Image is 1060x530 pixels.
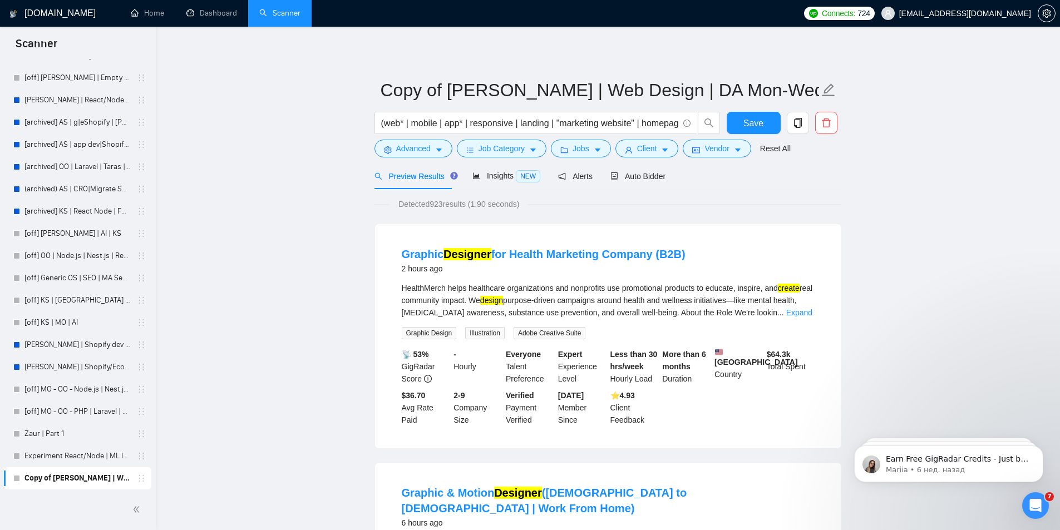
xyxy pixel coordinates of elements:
[760,142,791,155] a: Reset All
[514,327,585,339] span: Adobe Creative Suite
[24,245,130,267] a: [off] OO | Node.js | Nest.js | React.js | Next.js | PHP | Laravel | WordPress | UI/UX | MO
[573,142,589,155] span: Jobs
[24,67,130,89] a: [off] [PERSON_NAME] | Empty for future | AA
[661,146,669,154] span: caret-down
[465,327,505,339] span: Illustration
[506,350,541,359] b: Everyone
[778,284,800,293] mark: create
[396,142,431,155] span: Advanced
[692,146,700,154] span: idcard
[765,348,817,385] div: Total Spent
[402,516,815,529] div: 6 hours ago
[787,118,808,128] span: copy
[374,172,455,181] span: Preview Results
[506,391,534,400] b: Verified
[131,8,164,18] a: homeHome
[24,267,130,289] a: [off] Generic OS | SEO | MA Semi-Strict, High Budget
[435,146,443,154] span: caret-down
[137,296,146,305] span: holder
[1038,9,1055,18] span: setting
[24,467,130,489] a: Copy of [PERSON_NAME] | Web Design | DA Mon-Wed-Fri
[137,118,146,127] span: holder
[637,142,657,155] span: Client
[556,389,608,426] div: Member Since
[137,140,146,149] span: holder
[374,172,382,180] span: search
[24,89,130,111] a: [PERSON_NAME] | React/Node | KS - WIP
[504,348,556,385] div: Talent Preference
[660,348,712,385] div: Duration
[712,348,765,385] div: Country
[137,185,146,194] span: holder
[786,308,812,317] a: Expand
[137,229,146,238] span: holder
[24,311,130,334] a: [off] KS | MO | AI
[391,198,527,210] span: Detected 923 results (1.90 seconds)
[558,172,593,181] span: Alerts
[400,348,452,385] div: GigRadar Score
[453,391,465,400] b: 2-9
[402,487,687,514] a: Graphic & MotionDesigner([DEMOGRAPHIC_DATA] to [DEMOGRAPHIC_DATA] | Work From Home)
[24,178,130,200] a: (archived) AS | CRO|Migrate Shopify | [PERSON_NAME]
[48,32,192,306] span: Earn Free GigRadar Credits - Just by Sharing Your Story! 💬 Want more credits for sending proposal...
[137,385,146,394] span: holder
[683,140,751,157] button: idcardVendorcaret-down
[822,7,855,19] span: Connects:
[451,348,504,385] div: Hourly
[137,274,146,283] span: holder
[7,36,66,59] span: Scanner
[137,318,146,327] span: holder
[402,391,426,400] b: $36.70
[24,356,130,378] a: [PERSON_NAME] | Shopify/Ecom | KS - lower requirements
[558,391,584,400] b: [DATE]
[137,162,146,171] span: holder
[24,289,130,311] a: [off] KS | [GEOGRAPHIC_DATA] | Fullstack
[698,112,720,134] button: search
[608,389,660,426] div: Client Feedback
[24,445,130,467] a: Experiment React/Node | ML IoT
[137,73,146,82] span: holder
[787,112,809,134] button: copy
[479,142,525,155] span: Job Category
[137,452,146,460] span: holder
[610,172,665,181] span: Auto Bidder
[662,350,706,371] b: More than 6 months
[815,112,837,134] button: delete
[558,350,583,359] b: Expert
[466,146,474,154] span: bars
[734,146,742,154] span: caret-down
[443,248,491,260] mark: Designer
[610,172,618,180] span: robot
[625,146,633,154] span: user
[137,340,146,349] span: holder
[558,172,566,180] span: notification
[24,423,130,445] a: Zaur | Part 1
[451,389,504,426] div: Company Size
[472,171,540,180] span: Insights
[137,96,146,105] span: holder
[24,111,130,133] a: [archived] AS | g|eShopify | [PERSON_NAME]
[137,363,146,372] span: holder
[494,487,542,499] mark: Designer
[381,116,678,130] input: Search Freelance Jobs...
[714,348,798,366] b: [GEOGRAPHIC_DATA]
[48,43,192,53] p: Message from Mariia, sent 6 нед. назад
[449,171,459,181] div: Tooltip anchor
[186,8,237,18] a: dashboardDashboard
[472,172,480,180] span: area-chart
[402,248,686,260] a: GraphicDesignerfor Health Marketing Company (B2B)
[683,120,691,127] span: info-circle
[821,83,836,97] span: edit
[9,5,17,23] img: logo
[1045,492,1054,501] span: 7
[374,140,452,157] button: settingAdvancedcaret-down
[402,262,686,275] div: 2 hours ago
[137,474,146,483] span: holder
[516,170,540,182] span: NEW
[704,142,729,155] span: Vendor
[610,391,635,400] b: ⭐️ 4.93
[24,378,130,400] a: [off] MO - OO - Node.js | Nest.js | React.js | Next.js
[402,350,429,359] b: 📡 53%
